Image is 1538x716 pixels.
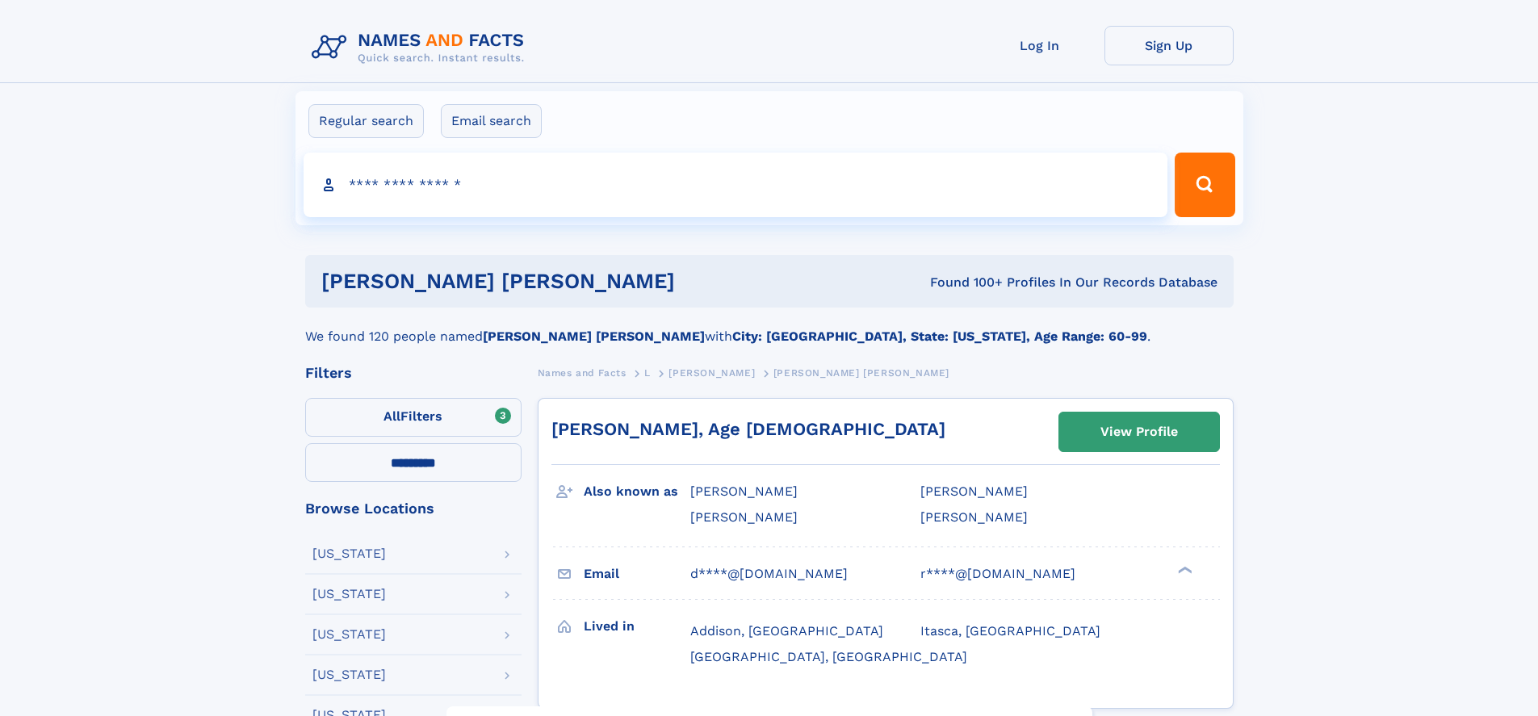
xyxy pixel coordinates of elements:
[383,408,400,424] span: All
[803,274,1217,291] div: Found 100+ Profiles In Our Records Database
[1059,412,1219,451] a: View Profile
[920,484,1028,499] span: [PERSON_NAME]
[1100,413,1178,450] div: View Profile
[975,26,1104,65] a: Log In
[668,367,755,379] span: [PERSON_NAME]
[690,649,967,664] span: [GEOGRAPHIC_DATA], [GEOGRAPHIC_DATA]
[305,366,522,380] div: Filters
[1174,564,1193,575] div: ❯
[441,104,542,138] label: Email search
[305,26,538,69] img: Logo Names and Facts
[312,668,386,681] div: [US_STATE]
[551,419,945,439] a: [PERSON_NAME], Age [DEMOGRAPHIC_DATA]
[773,367,949,379] span: [PERSON_NAME] [PERSON_NAME]
[1104,26,1234,65] a: Sign Up
[644,367,651,379] span: L
[304,153,1168,217] input: search input
[483,329,705,344] b: [PERSON_NAME] [PERSON_NAME]
[312,588,386,601] div: [US_STATE]
[305,308,1234,346] div: We found 120 people named with .
[305,501,522,516] div: Browse Locations
[308,104,424,138] label: Regular search
[305,398,522,437] label: Filters
[312,547,386,560] div: [US_STATE]
[732,329,1147,344] b: City: [GEOGRAPHIC_DATA], State: [US_STATE], Age Range: 60-99
[584,478,690,505] h3: Also known as
[690,623,883,639] span: Addison, [GEOGRAPHIC_DATA]
[668,362,755,383] a: [PERSON_NAME]
[538,362,627,383] a: Names and Facts
[584,613,690,640] h3: Lived in
[584,560,690,588] h3: Email
[644,362,651,383] a: L
[690,509,798,525] span: [PERSON_NAME]
[690,484,798,499] span: [PERSON_NAME]
[920,623,1100,639] span: Itasca, [GEOGRAPHIC_DATA]
[1175,153,1234,217] button: Search Button
[920,509,1028,525] span: [PERSON_NAME]
[321,271,803,291] h1: [PERSON_NAME] [PERSON_NAME]
[312,628,386,641] div: [US_STATE]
